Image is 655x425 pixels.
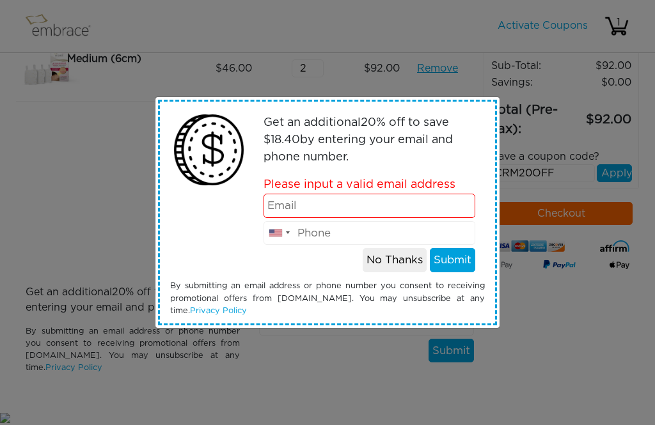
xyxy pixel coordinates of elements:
img: money2.png [167,108,251,192]
p: Get an additional % off to save $ by entering your email and phone number. [264,114,476,166]
button: Submit [430,248,475,272]
input: Email [264,194,476,218]
a: Privacy Policy [190,307,247,315]
div: By submitting an email address or phone number you consent to receiving promotional offers from [... [161,280,494,317]
span: 18.40 [271,134,300,146]
button: No Thanks [363,248,427,272]
input: Phone [264,221,476,245]
div: United States: +1 [264,222,294,245]
span: Please input a valid email address [264,179,455,190]
span: 20 [361,117,376,128]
